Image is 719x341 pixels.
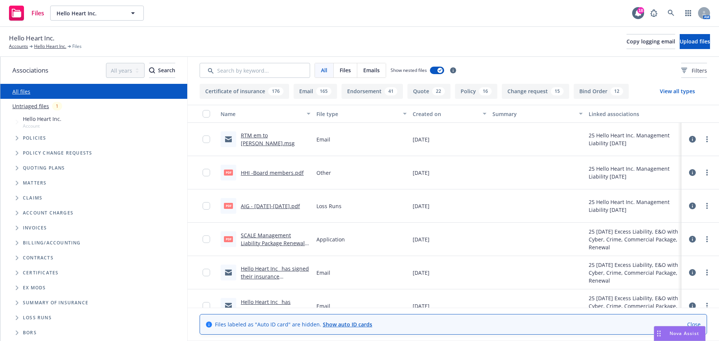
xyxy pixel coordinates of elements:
a: SCALE Management Liability Package Renewal Application.pdf [241,232,305,255]
span: Hello Heart Inc. [9,33,54,43]
input: Toggle Row Selected [203,169,210,176]
a: Hello Heart Inc_ has signed their insurance application.msg [241,265,309,288]
button: Copy logging email [627,34,675,49]
input: Toggle Row Selected [203,235,210,243]
button: Summary [489,105,585,123]
span: Copy logging email [627,38,675,45]
input: Toggle Row Selected [203,269,210,276]
a: more [703,201,712,210]
span: Hello Heart Inc. [23,115,61,123]
button: Nova Assist [654,326,706,341]
span: All [321,66,327,74]
a: AIG - [DATE]-[DATE].pdf [241,203,300,210]
span: Claims [23,196,42,200]
div: 25 [DATE] Excess Liability, E&O with Cyber, Crime, Commercial Package, Renewal [589,228,679,251]
button: Policy [455,84,497,99]
span: Files [340,66,351,74]
span: Show nested files [391,67,427,73]
span: BORs [23,331,37,335]
span: Summary of insurance [23,301,88,305]
button: Hello Heart Inc. [50,6,144,21]
span: pdf [224,170,233,175]
button: Upload files [680,34,710,49]
a: HHI -Board members.pdf [241,169,304,176]
button: Created on [410,105,490,123]
div: 15 [551,87,564,95]
span: Filters [692,67,707,74]
span: [DATE] [413,136,430,143]
div: Linked associations [589,110,679,118]
span: Quoting plans [23,166,65,170]
span: Loss Runs [316,202,342,210]
span: Invoices [23,226,47,230]
div: 1 [52,102,62,110]
span: Billing/Accounting [23,241,81,245]
span: [DATE] [413,235,430,243]
input: Select all [203,110,210,118]
span: [DATE] [413,302,430,310]
div: 25 Hello Heart Inc. Management Liability [DATE] [589,165,679,180]
span: Application [316,235,345,243]
span: Email [316,136,330,143]
a: Search [664,6,679,21]
span: Emails [363,66,380,74]
span: pdf [224,203,233,208]
span: Files [72,43,82,50]
button: Bind Order [574,84,629,99]
button: Certificate of insurance [200,84,289,99]
a: more [703,268,712,277]
div: Folder Tree Example [0,235,187,340]
button: Name [218,105,313,123]
div: Search [149,63,175,77]
a: Close [687,320,701,328]
button: Email [294,84,337,99]
a: Accounts [9,43,28,50]
span: Loss Runs [23,316,52,320]
div: 22 [432,87,445,95]
button: File type [313,105,409,123]
span: [DATE] [413,202,430,210]
span: Nova Assist [670,330,699,337]
span: Certificates [23,271,58,275]
button: View all types [648,84,707,99]
a: more [703,235,712,244]
div: 165 [316,87,331,95]
div: Drag to move [654,326,664,341]
div: 41 [385,87,397,95]
a: more [703,168,712,177]
button: Linked associations [586,105,682,123]
span: Matters [23,181,46,185]
span: Email [316,302,330,310]
svg: Search [149,67,155,73]
a: Untriaged files [12,102,49,110]
span: [DATE] [413,269,430,277]
input: Search by keyword... [200,63,310,78]
div: 176 [268,87,283,95]
span: Files [31,10,44,16]
div: Created on [413,110,479,118]
button: Change request [502,84,569,99]
a: RTM em to [PERSON_NAME].msg [241,132,295,147]
span: Policy change requests [23,151,92,155]
span: [DATE] [413,169,430,177]
a: Report a Bug [646,6,661,21]
a: Show auto ID cards [323,321,372,328]
a: Switch app [681,6,696,21]
span: Other [316,169,331,177]
span: Account charges [23,211,73,215]
div: Tree Example [0,113,187,235]
input: Toggle Row Selected [203,302,210,310]
div: Summary [492,110,574,118]
div: 25 Hello Heart Inc. Management Liability [DATE] [589,131,679,147]
span: Account [23,123,61,129]
span: Email [316,269,330,277]
span: Policies [23,136,46,140]
div: File type [316,110,398,118]
button: Endorsement [342,84,403,99]
input: Toggle Row Selected [203,202,210,210]
button: SearchSearch [149,63,175,78]
div: 25 [DATE] Excess Liability, E&O with Cyber, Crime, Commercial Package, Renewal [589,261,679,284]
span: Upload files [680,38,710,45]
div: 25 [DATE] Excess Liability, E&O with Cyber, Crime, Commercial Package, Renewal [589,294,679,318]
a: more [703,135,712,144]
